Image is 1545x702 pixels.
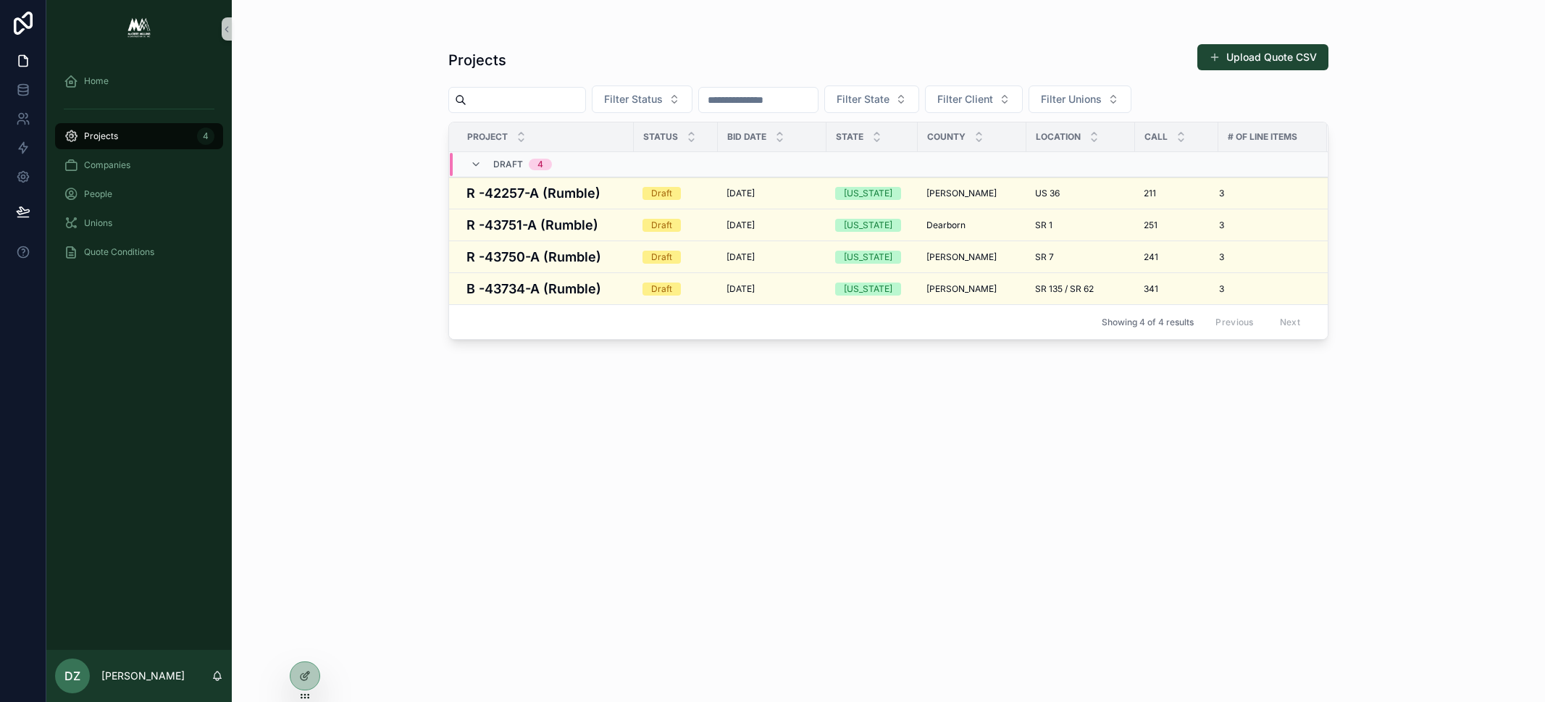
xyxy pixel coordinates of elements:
[1219,188,1224,199] span: 3
[1219,220,1224,231] span: 3
[1035,220,1126,231] a: SR 1
[1219,188,1310,199] a: 3
[727,283,818,295] a: [DATE]
[1144,283,1158,295] span: 341
[493,159,523,170] span: Draft
[835,251,909,264] a: [US_STATE]
[651,187,672,200] div: Draft
[1144,251,1210,263] a: 241
[727,251,755,263] span: [DATE]
[937,92,993,106] span: Filter Client
[1144,188,1156,199] span: 211
[1035,283,1094,295] span: SR 135 / SR 62
[1228,131,1297,143] span: # Of Line Items
[835,283,909,296] a: [US_STATE]
[197,128,214,145] div: 4
[55,123,223,149] a: Projects4
[127,17,151,41] img: App logo
[926,251,997,263] span: [PERSON_NAME]
[84,75,109,87] span: Home
[1029,85,1131,113] button: Select Button
[925,85,1023,113] button: Select Button
[84,217,112,229] span: Unions
[1219,251,1224,263] span: 3
[466,183,625,203] a: R -42257-A (Rumble)
[1035,283,1126,295] a: SR 135 / SR 62
[448,50,506,70] h1: Projects
[837,92,889,106] span: Filter State
[727,220,755,231] span: [DATE]
[84,188,112,200] span: People
[1219,283,1224,295] span: 3
[1144,188,1210,199] a: 211
[651,219,672,232] div: Draft
[466,279,625,298] a: B -43734-A (Rumble)
[926,283,997,295] span: [PERSON_NAME]
[727,131,766,143] span: Bid Date
[1144,251,1158,263] span: 241
[727,251,818,263] a: [DATE]
[46,58,232,284] div: scrollable content
[836,131,863,143] span: State
[1102,317,1194,328] span: Showing 4 of 4 results
[926,188,1018,199] a: [PERSON_NAME]
[1035,188,1060,199] span: US 36
[55,239,223,265] a: Quote Conditions
[727,188,818,199] a: [DATE]
[101,669,185,683] p: [PERSON_NAME]
[466,215,625,235] a: R -43751-A (Rumble)
[55,152,223,178] a: Companies
[1197,44,1328,70] button: Upload Quote CSV
[1036,131,1081,143] span: Location
[1035,188,1126,199] a: US 36
[844,219,892,232] div: [US_STATE]
[835,187,909,200] a: [US_STATE]
[643,131,678,143] span: Status
[844,251,892,264] div: [US_STATE]
[651,283,672,296] div: Draft
[926,188,997,199] span: [PERSON_NAME]
[592,85,692,113] button: Select Button
[604,92,663,106] span: Filter Status
[1219,220,1310,231] a: 3
[84,130,118,142] span: Projects
[1144,220,1157,231] span: 251
[55,181,223,207] a: People
[926,251,1018,263] a: [PERSON_NAME]
[1035,220,1052,231] span: SR 1
[835,219,909,232] a: [US_STATE]
[727,283,755,295] span: [DATE]
[1219,251,1310,263] a: 3
[1035,251,1126,263] a: SR 7
[55,68,223,94] a: Home
[926,220,966,231] span: Dearborn
[927,131,966,143] span: County
[651,251,672,264] div: Draft
[926,220,1018,231] a: Dearborn
[84,246,154,258] span: Quote Conditions
[537,159,543,170] div: 4
[467,131,508,143] span: Project
[642,251,709,264] a: Draft
[1144,220,1210,231] a: 251
[642,219,709,232] a: Draft
[642,187,709,200] a: Draft
[1041,92,1102,106] span: Filter Unions
[824,85,919,113] button: Select Button
[1035,251,1054,263] span: SR 7
[727,220,818,231] a: [DATE]
[844,283,892,296] div: [US_STATE]
[727,188,755,199] span: [DATE]
[642,283,709,296] a: Draft
[55,210,223,236] a: Unions
[64,667,80,685] span: DZ
[1219,283,1310,295] a: 3
[1144,131,1168,143] span: Call
[1144,283,1210,295] a: 341
[466,247,625,267] a: R -43750-A (Rumble)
